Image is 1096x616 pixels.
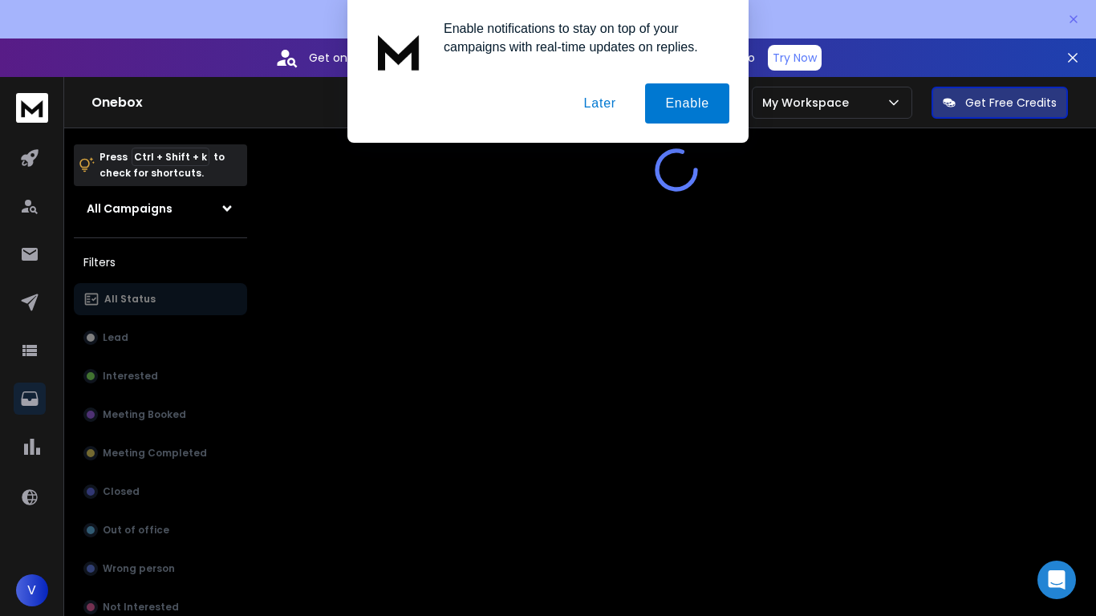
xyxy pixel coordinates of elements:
p: Press to check for shortcuts. [99,149,225,181]
h1: All Campaigns [87,201,173,217]
span: Ctrl + Shift + k [132,148,209,166]
button: V [16,574,48,606]
img: notification icon [367,19,431,83]
button: Later [563,83,635,124]
h3: Filters [74,251,247,274]
button: Enable [645,83,729,124]
div: Open Intercom Messenger [1037,561,1076,599]
div: Enable notifications to stay on top of your campaigns with real-time updates on replies. [431,19,729,56]
button: All Campaigns [74,192,247,225]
